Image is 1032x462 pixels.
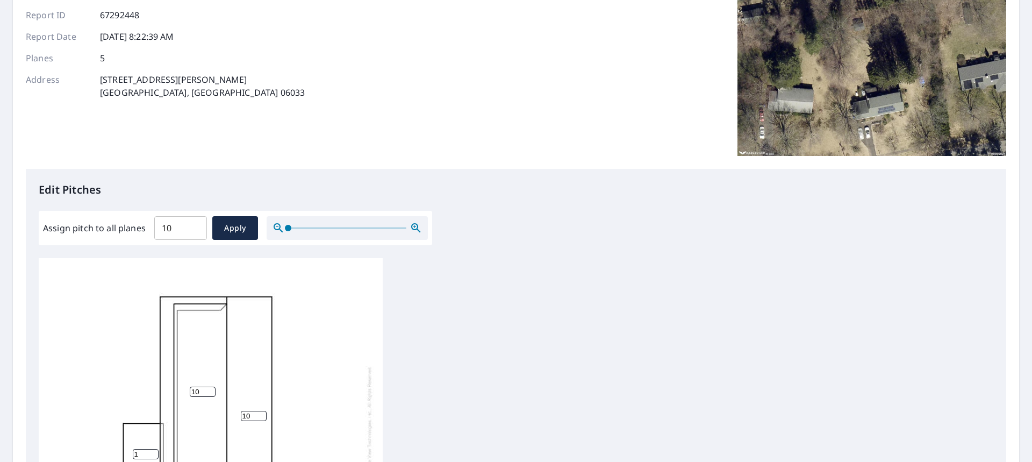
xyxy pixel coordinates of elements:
p: 5 [100,52,105,65]
input: 00.0 [154,213,207,243]
button: Apply [212,216,258,240]
label: Assign pitch to all planes [43,222,146,234]
p: Report Date [26,30,90,43]
p: Planes [26,52,90,65]
p: Address [26,73,90,99]
p: [STREET_ADDRESS][PERSON_NAME] [GEOGRAPHIC_DATA], [GEOGRAPHIC_DATA] 06033 [100,73,305,99]
p: Report ID [26,9,90,22]
p: [DATE] 8:22:39 AM [100,30,174,43]
span: Apply [221,222,249,235]
p: Edit Pitches [39,182,993,198]
p: 67292448 [100,9,139,22]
